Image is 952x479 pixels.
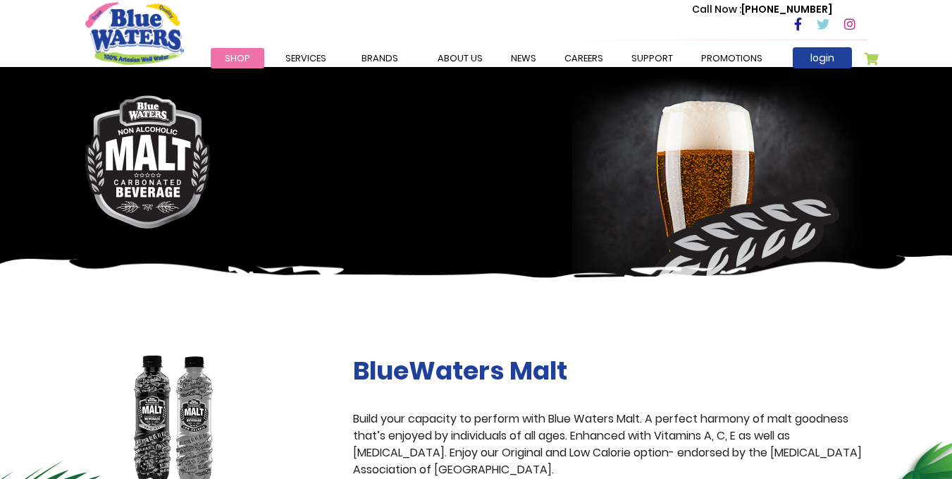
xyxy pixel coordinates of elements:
h2: BlueWaters Malt [353,356,867,386]
p: [PHONE_NUMBER] [692,2,832,17]
a: store logo [85,2,184,64]
a: Services [271,48,340,68]
span: Call Now : [692,2,741,16]
span: Brands [361,51,398,65]
a: News [497,48,550,68]
img: malt-banner-right.png [572,74,878,318]
img: malt-logo.png [85,95,211,229]
a: Promotions [687,48,777,68]
a: support [617,48,687,68]
span: Services [285,51,326,65]
a: Shop [211,48,264,68]
span: Shop [225,51,250,65]
p: Build your capacity to perform with Blue Waters Malt. A perfect harmony of malt goodness that’s e... [353,411,867,478]
a: login [793,47,852,68]
a: Brands [347,48,412,68]
a: careers [550,48,617,68]
a: about us [424,48,497,68]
